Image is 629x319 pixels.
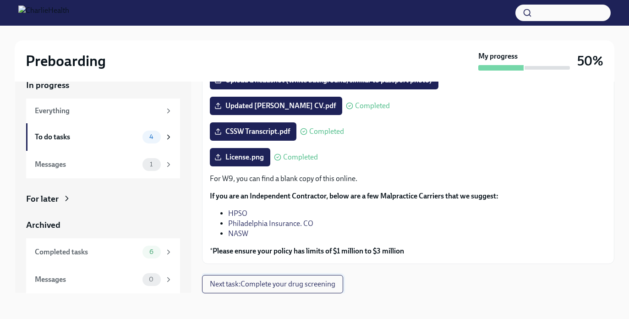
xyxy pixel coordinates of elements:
span: Next task : Complete your drug screening [210,280,335,289]
a: NASW [228,229,248,238]
span: Completed [309,128,344,135]
span: 0 [143,276,159,283]
span: 4 [144,133,159,140]
a: Archived [26,219,180,231]
a: Philadelphia Insurance. CO [228,219,313,228]
span: Completed [283,154,318,161]
div: Messages [35,159,139,170]
div: To do tasks [35,132,139,142]
img: CharlieHealth [18,5,69,20]
p: For W9, you can find a blank copy of this online. [210,174,607,184]
span: Completed [355,102,390,110]
a: To do tasks4 [26,123,180,151]
a: Messages0 [26,266,180,293]
strong: Please ensure your policy has limits of $1 million to $3 million [213,247,404,255]
label: CSSW Transcript.pdf [210,122,296,141]
div: Everything [35,106,161,116]
h2: Preboarding [26,52,106,70]
label: Updated [PERSON_NAME] CV.pdf [210,97,342,115]
span: CSSW Transcript.pdf [216,127,290,136]
span: 6 [144,248,159,255]
div: For later [26,193,59,205]
a: Messages1 [26,151,180,178]
span: 1 [144,161,158,168]
a: For later [26,193,180,205]
a: Everything [26,99,180,123]
h3: 50% [577,53,603,69]
div: Completed tasks [35,247,139,257]
strong: My progress [478,51,518,61]
span: Updated [PERSON_NAME] CV.pdf [216,101,336,110]
a: In progress [26,79,180,91]
span: License.png [216,153,264,162]
button: Next task:Complete your drug screening [202,275,343,293]
strong: If you are an Independent Contractor, below are a few Malpractice Carriers that we suggest: [210,192,498,200]
label: License.png [210,148,270,166]
a: HPSO [228,209,247,218]
a: Completed tasks6 [26,238,180,266]
div: Messages [35,275,139,285]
